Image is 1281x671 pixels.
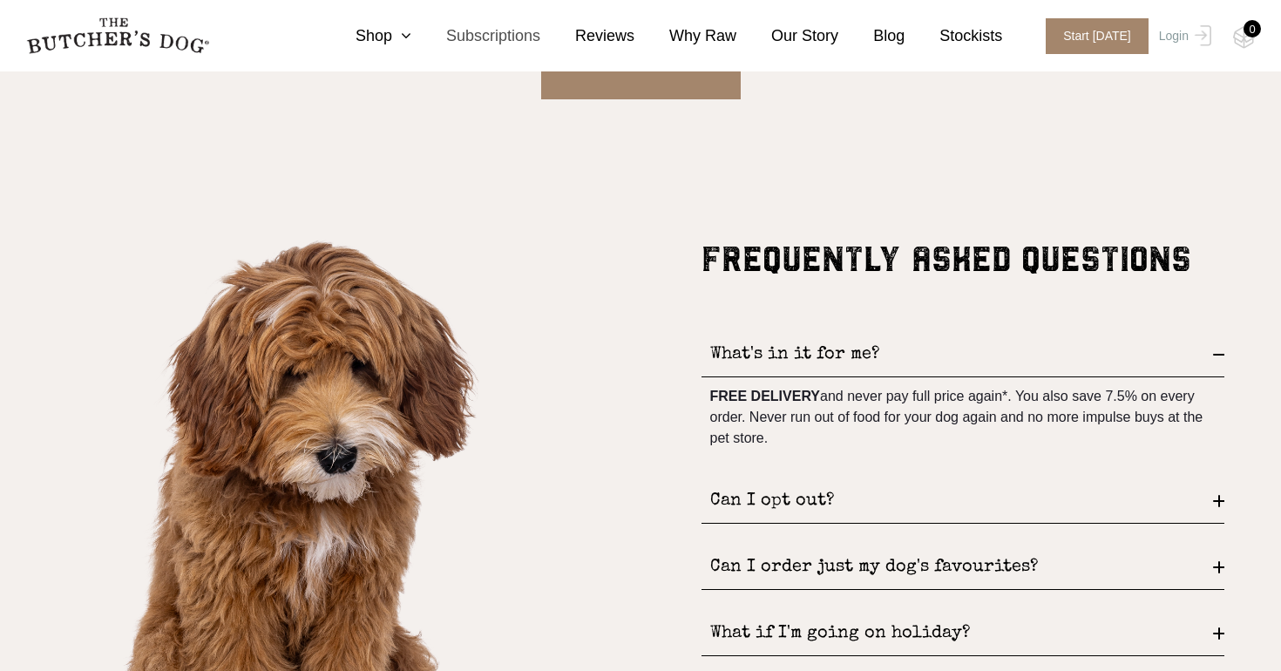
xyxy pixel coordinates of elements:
a: Login [1155,18,1211,54]
div: Can I order just my dog's favourites? [701,546,1224,590]
div: What's in it for me? [701,333,1224,377]
span: Start [DATE] [1046,18,1149,54]
a: Subscriptions [411,24,540,48]
a: Blog [838,24,905,48]
a: Shop [321,24,411,48]
div: What if I'm going on holiday? [701,612,1224,656]
img: TBD_Cart-Empty.png [1233,26,1255,49]
div: 0 [1244,20,1261,37]
div: Can I opt out? [701,479,1224,524]
div: and never pay full price again*. You also save 7.5% on every order. Never run out of food for you... [701,377,1224,457]
a: Why Raw [634,24,736,48]
a: Reviews [540,24,634,48]
h3: FREQUENTLY ASKED QUESTIONS [701,239,1224,281]
strong: FREE DELIVERY [710,389,821,403]
a: Stockists [905,24,1002,48]
a: Start [DATE] [1028,18,1155,54]
a: Our Story [736,24,838,48]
